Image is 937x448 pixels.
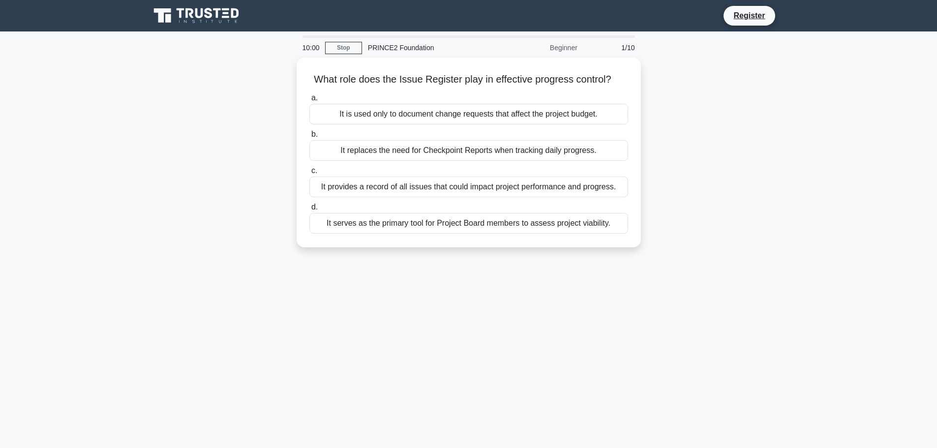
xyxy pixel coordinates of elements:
div: It provides a record of all issues that could impact project performance and progress. [309,177,628,197]
span: d. [311,203,318,211]
h5: What role does the Issue Register play in effective progress control? [308,73,629,86]
div: It replaces the need for Checkpoint Reports when tracking daily progress. [309,140,628,161]
div: It is used only to document change requests that affect the project budget. [309,104,628,124]
div: 1/10 [583,38,641,58]
a: Register [727,9,771,22]
div: PRINCE2 Foundation [362,38,497,58]
a: Stop [325,42,362,54]
div: Beginner [497,38,583,58]
div: 10:00 [297,38,325,58]
span: b. [311,130,318,138]
span: a. [311,93,318,102]
div: It serves as the primary tool for Project Board members to assess project viability. [309,213,628,234]
span: c. [311,166,317,175]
